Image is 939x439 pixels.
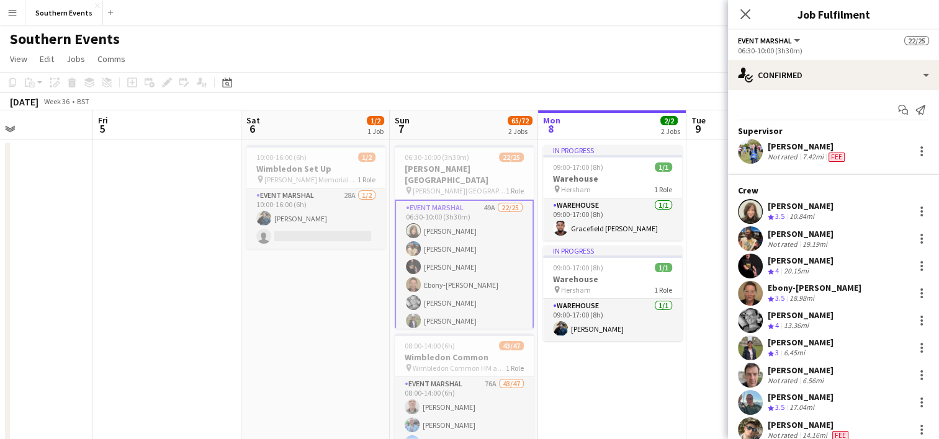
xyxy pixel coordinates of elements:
[781,266,811,277] div: 20.15mi
[768,239,800,249] div: Not rated
[96,122,108,136] span: 5
[829,153,845,162] span: Fee
[543,115,560,126] span: Mon
[405,153,469,162] span: 06:30-10:00 (3h30m)
[246,188,385,249] app-card-role: Event Marshal28A1/210:00-16:00 (6h)[PERSON_NAME]
[661,126,680,136] div: 2 Jobs
[768,141,847,152] div: [PERSON_NAME]
[264,175,357,184] span: [PERSON_NAME] Memorial Playing Fields, [GEOGRAPHIC_DATA], [GEOGRAPHIC_DATA]
[904,36,929,45] span: 22/25
[800,239,830,249] div: 19.19mi
[768,282,861,293] div: Ebony-[PERSON_NAME]
[543,145,682,241] app-job-card: In progress09:00-17:00 (8h)1/1Warehouse Hersham1 RoleWarehouse1/109:00-17:00 (8h)Gracefield [PERS...
[367,116,384,125] span: 1/2
[508,126,532,136] div: 2 Jobs
[395,115,410,126] span: Sun
[800,376,826,385] div: 6.56mi
[61,51,90,67] a: Jobs
[768,365,833,376] div: [PERSON_NAME]
[738,36,802,45] button: Event Marshal
[393,122,410,136] span: 7
[775,348,779,357] span: 3
[787,402,817,413] div: 17.04mi
[499,341,524,350] span: 43/47
[775,293,784,303] span: 3.5
[768,337,833,348] div: [PERSON_NAME]
[541,122,560,136] span: 8
[395,352,534,363] h3: Wimbledon Common
[66,53,85,64] span: Jobs
[553,263,603,272] span: 09:00-17:00 (8h)
[768,391,833,402] div: [PERSON_NAME]
[256,153,307,162] span: 10:00-16:00 (6h)
[543,299,682,341] app-card-role: Warehouse1/109:00-17:00 (8h)[PERSON_NAME]
[768,419,851,430] div: [PERSON_NAME]
[92,51,130,67] a: Comms
[413,363,506,373] span: Wimbledon Common HM and 10k
[655,263,672,272] span: 1/1
[506,186,524,195] span: 1 Role
[800,152,826,162] div: 7.42mi
[543,145,682,155] div: In progress
[543,198,682,241] app-card-role: Warehouse1/109:00-17:00 (8h)Gracefield [PERSON_NAME]
[787,211,817,222] div: 10.84mi
[654,185,672,194] span: 1 Role
[768,309,833,321] div: [PERSON_NAME]
[506,363,524,373] span: 1 Role
[5,51,32,67] a: View
[10,95,38,108] div: [DATE]
[781,348,807,358] div: 6.45mi
[768,376,800,385] div: Not rated
[775,321,779,330] span: 4
[738,46,929,55] div: 06:30-10:00 (3h30m)
[738,36,792,45] span: Event Marshal
[775,211,784,221] span: 3.5
[246,115,260,126] span: Sat
[358,153,375,162] span: 1/2
[499,153,524,162] span: 22/25
[543,246,682,341] app-job-card: In progress09:00-17:00 (8h)1/1Warehouse Hersham1 RoleWarehouse1/109:00-17:00 (8h)[PERSON_NAME]
[553,162,603,172] span: 09:00-17:00 (8h)
[561,285,591,295] span: Hersham
[41,97,72,106] span: Week 36
[654,285,672,295] span: 1 Role
[10,30,120,48] h1: Southern Events
[781,321,811,331] div: 13.36mi
[245,122,260,136] span: 6
[728,125,939,136] div: Supervisor
[768,152,800,162] div: Not rated
[691,115,706,126] span: Tue
[768,255,833,266] div: [PERSON_NAME]
[543,246,682,255] div: In progress
[543,173,682,184] h3: Warehouse
[655,162,672,172] span: 1/1
[543,273,682,285] h3: Warehouse
[728,185,939,196] div: Crew
[690,122,706,136] span: 9
[395,163,534,185] h3: [PERSON_NAME][GEOGRAPHIC_DATA]
[10,53,27,64] span: View
[775,402,784,412] span: 3.5
[775,266,779,275] span: 4
[357,175,375,184] span: 1 Role
[98,115,108,126] span: Fri
[768,200,833,211] div: [PERSON_NAME]
[246,163,385,174] h3: Wimbledon Set Up
[395,145,534,329] app-job-card: 06:30-10:00 (3h30m)22/25[PERSON_NAME][GEOGRAPHIC_DATA] [PERSON_NAME][GEOGRAPHIC_DATA]1 RoleEvent ...
[35,51,59,67] a: Edit
[508,116,532,125] span: 65/72
[405,341,455,350] span: 08:00-14:00 (6h)
[728,60,939,90] div: Confirmed
[826,152,847,162] div: Crew has different fees then in role
[367,126,384,136] div: 1 Job
[561,185,591,194] span: Hersham
[660,116,678,125] span: 2/2
[768,228,833,239] div: [PERSON_NAME]
[97,53,125,64] span: Comms
[246,145,385,249] app-job-card: 10:00-16:00 (6h)1/2Wimbledon Set Up [PERSON_NAME] Memorial Playing Fields, [GEOGRAPHIC_DATA], [GE...
[40,53,54,64] span: Edit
